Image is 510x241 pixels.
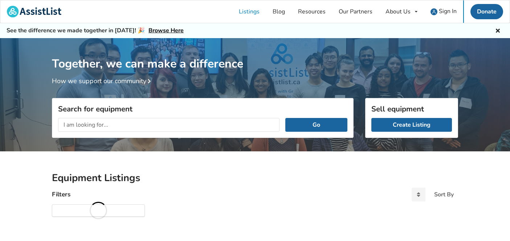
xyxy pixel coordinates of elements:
a: Create Listing [371,118,452,132]
h5: See the difference we made together in [DATE]! 🎉 [7,27,184,34]
a: Listings [232,0,266,23]
img: assistlist-logo [7,6,61,17]
h3: Sell equipment [371,104,452,114]
span: Sign In [439,7,457,15]
h4: Filters [52,190,70,199]
a: user icon Sign In [424,0,463,23]
h1: Together, we can make a difference [52,38,458,71]
a: Our Partners [332,0,379,23]
h3: Search for equipment [58,104,347,114]
a: Browse Here [148,26,184,34]
a: Donate [470,4,503,19]
input: I am looking for... [58,118,280,132]
h2: Equipment Listings [52,172,458,184]
img: user icon [431,8,437,15]
div: About Us [385,9,411,15]
div: Sort By [434,192,454,197]
a: Blog [266,0,291,23]
a: How we support our community [52,77,154,85]
button: Go [285,118,347,132]
a: Resources [291,0,332,23]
